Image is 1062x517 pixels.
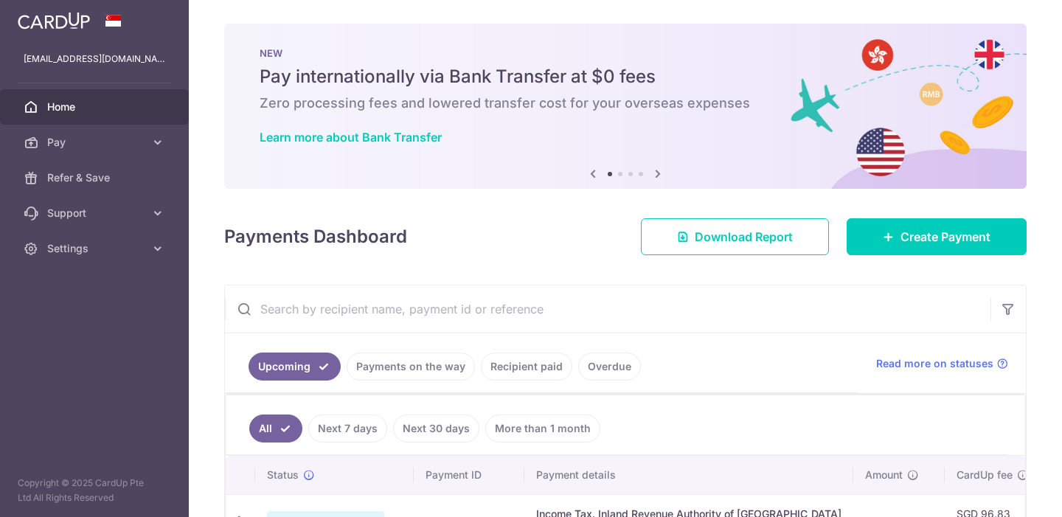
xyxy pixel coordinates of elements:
img: CardUp [18,12,90,30]
span: CardUp fee [957,468,1013,482]
span: Download Report [695,228,793,246]
span: Read more on statuses [876,356,993,371]
a: Next 30 days [393,414,479,443]
p: [EMAIL_ADDRESS][DOMAIN_NAME] [24,52,165,66]
a: Overdue [578,353,641,381]
span: Refer & Save [47,170,145,185]
span: Help [34,10,64,24]
span: Support [47,206,145,221]
th: Payment details [524,456,853,494]
a: Learn more about Bank Transfer [260,130,442,145]
span: Settings [47,241,145,256]
a: Read more on statuses [876,356,1008,371]
img: Bank transfer banner [224,24,1027,189]
a: Payments on the way [347,353,475,381]
span: Amount [865,468,903,482]
a: Create Payment [847,218,1027,255]
p: NEW [260,47,991,59]
a: More than 1 month [485,414,600,443]
th: Payment ID [414,456,524,494]
span: Pay [47,135,145,150]
a: Recipient paid [481,353,572,381]
span: Home [47,100,145,114]
h4: Payments Dashboard [224,223,407,250]
h5: Pay internationally via Bank Transfer at $0 fees [260,65,991,89]
a: Download Report [641,218,829,255]
h6: Zero processing fees and lowered transfer cost for your overseas expenses [260,94,991,112]
a: All [249,414,302,443]
span: Create Payment [900,228,990,246]
span: Status [267,468,299,482]
a: Next 7 days [308,414,387,443]
input: Search by recipient name, payment id or reference [225,285,990,333]
a: Upcoming [249,353,341,381]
